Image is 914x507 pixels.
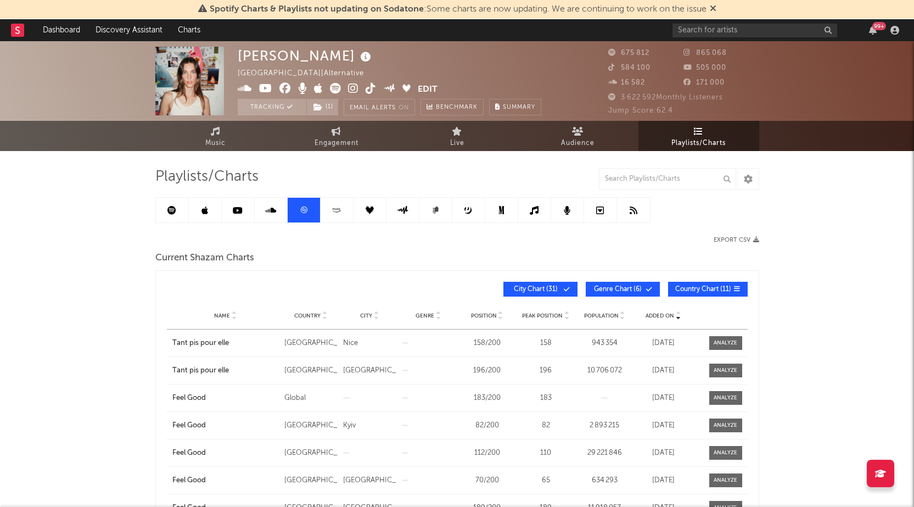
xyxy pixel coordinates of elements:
span: Name [214,313,230,319]
span: Live [450,137,464,150]
span: 505 000 [683,64,726,71]
span: Country [294,313,321,319]
button: Edit [418,83,438,97]
button: Genre Chart(6) [586,282,660,297]
div: [GEOGRAPHIC_DATA] [284,475,338,486]
div: 183 / 200 [461,393,514,404]
span: 171 000 [683,79,725,86]
span: 675 812 [608,49,649,57]
a: Benchmark [420,99,484,115]
div: 158 / 200 [461,338,514,349]
div: 158 [519,338,573,349]
span: 865 068 [683,49,727,57]
span: Population [584,313,619,319]
div: Nice [343,338,396,349]
span: Music [205,137,226,150]
span: 3 622 592 Monthly Listeners [608,94,723,101]
a: Feel Good [172,475,279,486]
a: Feel Good [172,448,279,459]
div: 110 [519,448,573,459]
a: Audience [518,121,638,151]
div: 112 / 200 [461,448,514,459]
div: [DATE] [637,338,690,349]
div: 65 [519,475,573,486]
div: [GEOGRAPHIC_DATA] [284,448,338,459]
div: 196 [519,365,573,376]
em: On [399,105,409,111]
span: Benchmark [436,101,478,114]
a: Charts [170,19,208,41]
a: Feel Good [172,420,279,431]
a: Discovery Assistant [88,19,170,41]
div: [GEOGRAPHIC_DATA] [284,338,338,349]
span: Country Chart ( 11 ) [675,286,731,293]
div: 943 354 [578,338,631,349]
div: 634 293 [578,475,631,486]
div: 29 221 846 [578,448,631,459]
button: Country Chart(11) [668,282,748,297]
div: [PERSON_NAME] [238,47,374,65]
span: Position [471,313,497,319]
span: Engagement [315,137,358,150]
div: [GEOGRAPHIC_DATA] [284,420,338,431]
a: Engagement [276,121,397,151]
span: 584 100 [608,64,651,71]
div: 82 / 200 [461,420,514,431]
div: [GEOGRAPHIC_DATA] [284,365,338,376]
button: City Chart(31) [503,282,577,297]
div: 196 / 200 [461,365,514,376]
span: Dismiss [710,5,716,14]
span: : Some charts are now updating. We are continuing to work on the issue [210,5,706,14]
a: Tant pis pour elle [172,365,279,376]
div: [DATE] [637,475,690,486]
input: Search for artists [672,24,837,37]
span: City Chart ( 31 ) [511,286,561,293]
span: Current Shazam Charts [155,252,254,265]
div: [GEOGRAPHIC_DATA] [343,475,396,486]
button: Tracking [238,99,306,115]
a: Playlists/Charts [638,121,759,151]
div: 82 [519,420,573,431]
a: Dashboard [35,19,88,41]
span: Jump Score: 62.4 [608,107,673,114]
button: 99+ [869,26,877,35]
a: Tant pis pour elle [172,338,279,349]
a: Live [397,121,518,151]
button: (1) [307,99,338,115]
a: Music [155,121,276,151]
div: 99 + [872,22,886,30]
span: Playlists/Charts [155,170,259,183]
div: [DATE] [637,365,690,376]
span: Summary [503,104,535,110]
div: [DATE] [637,393,690,404]
span: Spotify Charts & Playlists not updating on Sodatone [210,5,424,14]
a: Feel Good [172,393,279,404]
div: 183 [519,393,573,404]
div: Kyiv [343,420,396,431]
span: Peak Position [522,313,563,319]
button: Export CSV [714,237,759,243]
div: 10 706 072 [578,365,631,376]
div: 2 893 215 [578,420,631,431]
span: City [360,313,372,319]
button: Summary [489,99,541,115]
input: Search Playlists/Charts [599,168,736,190]
div: [GEOGRAPHIC_DATA] [343,365,396,376]
div: [DATE] [637,420,690,431]
span: Added On [646,313,674,319]
span: Playlists/Charts [671,137,726,150]
span: ( 1 ) [306,99,339,115]
span: 16 582 [608,79,645,86]
div: 70 / 200 [461,475,514,486]
div: [DATE] [637,448,690,459]
span: Genre Chart ( 6 ) [593,286,643,293]
div: Global [284,393,338,404]
button: Email AlertsOn [344,99,415,115]
span: Genre [416,313,434,319]
span: Audience [561,137,595,150]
